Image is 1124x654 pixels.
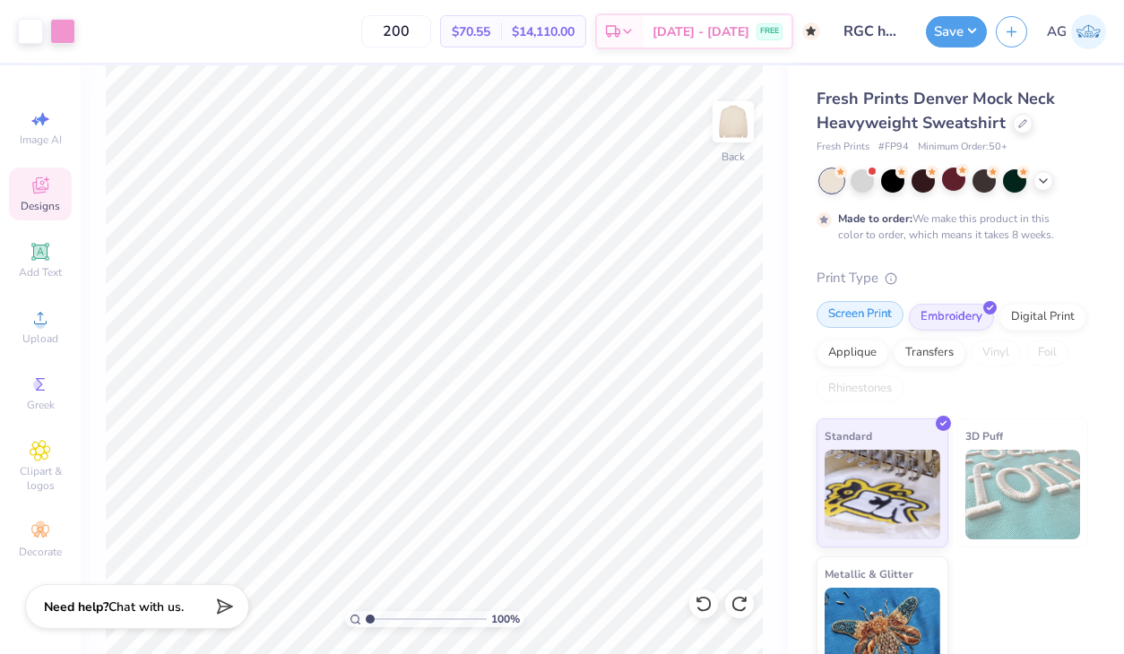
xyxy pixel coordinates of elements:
div: Rhinestones [817,375,904,402]
span: Decorate [19,545,62,559]
span: Upload [22,331,58,346]
img: Avery Greene [1071,14,1106,49]
img: Standard [825,450,940,539]
button: Save [926,16,987,47]
span: Add Text [19,265,62,280]
div: Applique [817,340,888,366]
input: Untitled Design [829,13,917,49]
img: Back [715,104,751,140]
strong: Made to order: [838,211,912,226]
span: FREE [760,25,779,38]
div: Back [722,149,745,165]
span: Greek [27,398,55,412]
a: AG [1047,14,1106,49]
div: Screen Print [817,301,904,328]
span: $14,110.00 [512,22,575,41]
span: Standard [825,426,872,445]
span: Minimum Order: 50 + [918,140,1007,155]
div: Vinyl [971,340,1021,366]
span: Chat with us. [108,598,184,615]
span: # FP94 [878,140,909,155]
div: Print Type [817,268,1088,288]
strong: Need help? [44,598,108,615]
span: Fresh Prints Denver Mock Neck Heavyweight Sweatshirt [817,88,1055,133]
span: Fresh Prints [817,140,869,155]
span: 100 % [491,611,520,627]
span: Metallic & Glitter [825,564,913,583]
span: Clipart & logos [9,464,72,493]
div: We make this product in this color to order, which means it takes 8 weeks. [838,211,1059,243]
input: – – [361,15,431,47]
span: Image AI [20,133,62,147]
span: 3D Puff [965,426,1003,445]
span: AG [1047,22,1067,42]
span: $70.55 [452,22,490,41]
span: [DATE] - [DATE] [653,22,749,41]
div: Embroidery [909,304,994,331]
img: 3D Puff [965,450,1081,539]
div: Digital Print [999,304,1086,331]
div: Foil [1026,340,1068,366]
div: Transfers [894,340,965,366]
span: Designs [21,199,60,213]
